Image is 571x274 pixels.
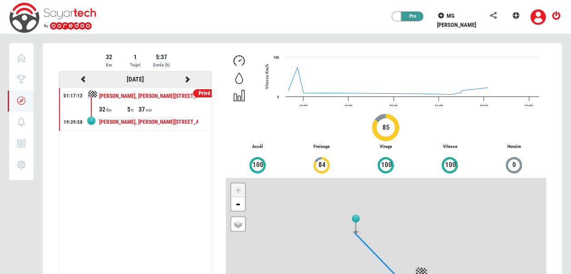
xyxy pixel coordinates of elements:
[390,104,398,108] text: 20:00
[252,160,264,170] span: 100
[418,143,482,150] p: Vitesse
[231,183,245,197] a: Zoom in
[344,104,353,108] text: 19:00
[99,105,127,114] div: 32
[277,95,279,99] text: 0
[290,143,354,150] p: Freinage
[482,143,546,150] p: Horaire
[264,64,269,89] span: Vitesse Km/h
[382,122,390,133] span: 85
[149,52,174,61] div: 5:37
[149,61,174,69] div: Durée (h)
[231,217,245,231] a: Layers
[96,61,121,69] div: Km
[139,105,167,114] div: 37
[127,105,139,114] div: 5
[354,143,418,150] p: Virage
[299,104,308,108] text: 18:00
[349,214,362,233] img: tripview_af.png
[123,52,148,61] div: 1
[193,89,215,98] div: Privé
[127,76,144,83] a: [DATE]
[397,12,424,21] div: Pro
[123,61,148,69] div: Trajet
[99,114,198,131] div: [PERSON_NAME], [PERSON_NAME][STREET_ADDRESS]
[512,160,516,170] span: 0
[64,92,83,100] div: 01:17:12
[99,88,198,105] div: [PERSON_NAME], [PERSON_NAME][STREET_ADDRESS]
[525,104,533,108] text: 23:00
[273,56,279,60] text: 100
[231,197,245,211] a: Zoom out
[64,119,83,126] div: 19:39:58
[318,160,326,170] span: 84
[480,104,488,108] text: 22:00
[435,104,443,108] text: 21:00
[226,143,290,150] p: Accél
[444,160,456,170] span: 100
[380,160,392,170] span: 100
[96,52,121,61] div: 32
